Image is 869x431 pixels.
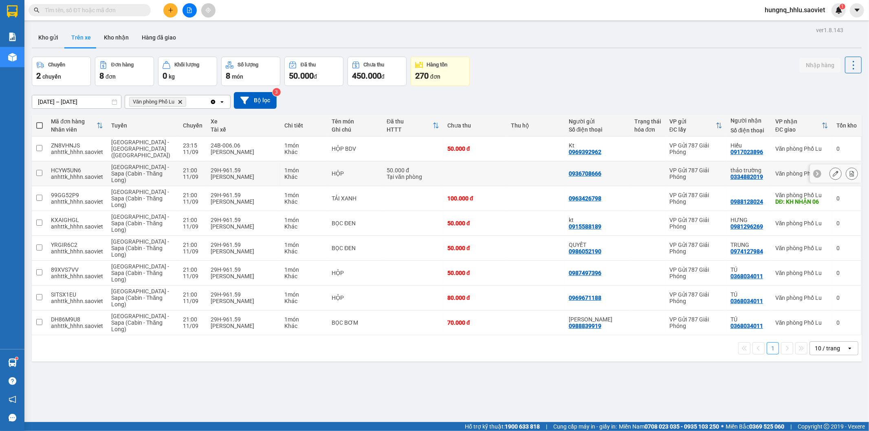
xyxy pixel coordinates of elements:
div: anhttk_hhhn.saoviet [51,323,103,329]
div: 50.000 đ [387,167,439,174]
div: 11/09 [183,298,203,304]
img: icon-new-feature [835,7,843,14]
div: Khác [284,273,323,279]
div: 0 [836,145,857,152]
div: TÚ [730,266,767,273]
div: 50.000 đ [447,220,503,226]
div: 0988128024 [730,198,763,205]
div: VP Gửi 787 Giải Phóng [669,217,722,230]
div: 1 món [284,242,323,248]
div: Nhân viên [51,126,97,133]
div: Chi tiết [284,122,323,129]
div: Chuyến [48,62,65,68]
img: warehouse-icon [8,358,17,367]
div: 1 món [284,167,323,174]
button: Kho gửi [32,28,65,47]
button: plus [163,3,178,18]
th: Toggle SortBy [665,115,726,136]
div: Khác [284,248,323,255]
button: Hàng tồn270đơn [411,57,470,86]
div: 0974127984 [730,248,763,255]
div: 11/09 [183,174,203,180]
span: [GEOGRAPHIC_DATA] - Sapa (Cabin - Thăng Long) [111,189,169,208]
div: Tên món [332,118,378,125]
span: [GEOGRAPHIC_DATA] - Sapa (Cabin - Thăng Long) [111,213,169,233]
div: anhttk_hhhn.saoviet [51,298,103,304]
div: 21:00 [183,167,203,174]
div: VP Gửi 787 Giải Phóng [669,291,722,304]
div: anhttk_hhhn.saoviet [51,174,103,180]
input: Select a date range. [32,95,121,108]
div: 99GG52P9 [51,192,103,198]
div: Văn phòng Phố Lu [775,145,828,152]
span: 450.000 [352,71,381,81]
strong: 0708 023 035 - 0935 103 250 [645,423,719,430]
div: [PERSON_NAME] [211,273,277,279]
span: ⚪️ [721,425,724,428]
div: [PERSON_NAME] [211,149,277,155]
div: 0936708666 [569,170,601,177]
div: 0986052190 [569,248,601,255]
button: Khối lượng0kg [158,57,217,86]
span: [GEOGRAPHIC_DATA] - Sapa (Cabin - Thăng Long) [111,263,169,283]
span: Cung cấp máy in - giấy in: [553,422,617,431]
div: 70.000 đ [447,319,503,326]
div: HTTT [387,126,433,133]
svg: open [847,345,853,352]
div: 11/09 [183,149,203,155]
div: TRUNG [730,242,767,248]
div: 29H-961.59 [211,316,277,323]
div: Kt [569,142,626,149]
span: 50.000 [289,71,314,81]
div: VP nhận [775,118,822,125]
button: Hàng đã giao [135,28,183,47]
div: VP Gửi 787 Giải Phóng [669,242,722,255]
span: đơn [430,73,440,80]
div: 0 [836,319,857,326]
span: [GEOGRAPHIC_DATA] - Sapa (Cabin - Thăng Long) [111,238,169,258]
span: [GEOGRAPHIC_DATA] - Sapa (Cabin - Thăng Long) [111,313,169,332]
img: solution-icon [8,33,17,41]
div: Chưa thu [447,122,503,129]
span: 0 [163,71,167,81]
button: Bộ lọc [234,92,277,109]
div: DĐ: KH NHẬN 06 [775,198,828,205]
th: Toggle SortBy [47,115,107,136]
span: kg [169,73,175,80]
div: kt [569,217,626,223]
div: Đơn hàng [111,62,134,68]
span: search [34,7,40,13]
div: 100.000 đ [447,195,503,202]
div: Chuyến [183,122,203,129]
button: 1 [767,342,779,354]
span: chuyến [42,73,61,80]
div: HỘP [332,295,378,301]
span: | [546,422,547,431]
button: file-add [183,3,197,18]
div: 11/09 [183,223,203,230]
div: 0963426798 [569,195,601,202]
div: [PERSON_NAME] [211,298,277,304]
div: 50.000 đ [447,245,503,251]
div: Văn phòng Phố Lu [775,319,828,326]
div: 0915588189 [569,223,601,230]
div: YRGIR6C2 [51,242,103,248]
div: 10 / trang [815,344,840,352]
div: 21:00 [183,266,203,273]
div: 0988839919 [569,323,601,329]
div: Người gửi [569,118,626,125]
div: VP gửi [669,118,716,125]
div: Khác [284,149,323,155]
div: Tài xế [211,126,277,133]
div: 50.000 đ [447,145,503,152]
div: Hiếu [730,142,767,149]
div: HỘP [332,170,378,177]
div: [PERSON_NAME] [211,223,277,230]
div: Số điện thoại [730,127,767,134]
div: HỘP BDV [332,145,378,152]
svg: open [219,99,225,105]
div: 21:00 [183,192,203,198]
div: 80.000 đ [447,295,503,301]
img: logo-vxr [7,5,18,18]
div: 1 món [284,316,323,323]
